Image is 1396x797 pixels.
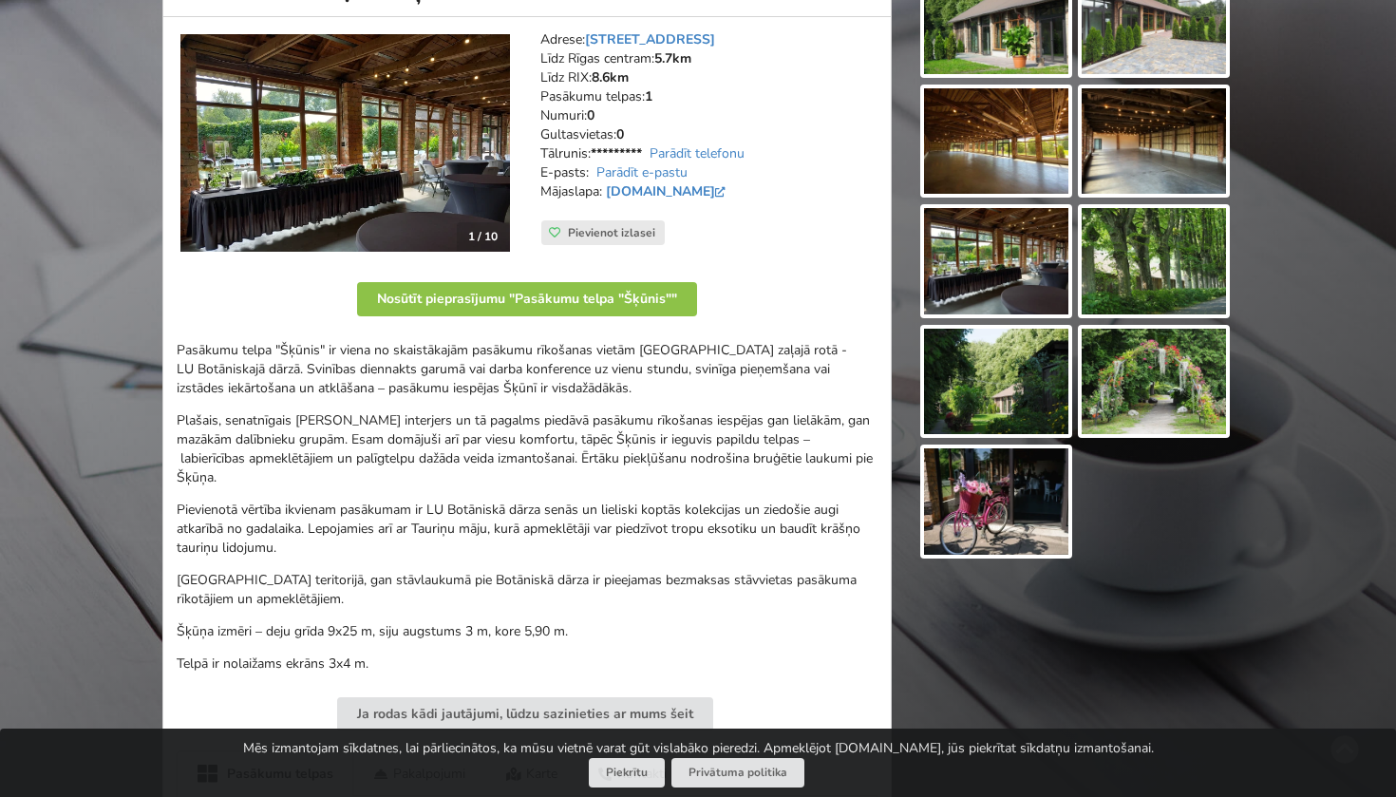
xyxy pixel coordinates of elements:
[1082,208,1226,314] img: Pasākumu telpa "Šķūnis" | Rīga | Pasākumu vieta - galerijas bilde
[1082,329,1226,435] img: Pasākumu telpa "Šķūnis" | Rīga | Pasākumu vieta - galerijas bilde
[587,106,594,124] strong: 0
[645,87,652,105] strong: 1
[177,571,877,609] p: [GEOGRAPHIC_DATA] teritorijā, gan stāvlaukumā pie Botāniskā dārza ir pieejamas bezmaksas stāvviet...
[457,222,509,251] div: 1 / 10
[606,182,730,200] a: [DOMAIN_NAME]
[585,30,715,48] a: [STREET_ADDRESS]
[177,411,877,487] p: Plašais, senatnīgais [PERSON_NAME] interjers un tā pagalms piedāvā pasākumu rīkošanas iespējas ga...
[180,34,510,252] img: Neierastas vietas | Rīga | Pasākumu telpa "Šķūnis"
[924,88,1068,195] img: Pasākumu telpa "Šķūnis" | Rīga | Pasākumu vieta - galerijas bilde
[1082,88,1226,195] img: Pasākumu telpa "Šķūnis" | Rīga | Pasākumu vieta - galerijas bilde
[177,622,877,641] p: Šķūņa izmēri – deju grīda 9x25 m, siju augstums 3 m, kore 5,90 m.
[924,329,1068,435] img: Pasākumu telpa "Šķūnis" | Rīga | Pasākumu vieta - galerijas bilde
[592,68,629,86] strong: 8.6km
[924,208,1068,314] img: Pasākumu telpa "Šķūnis" | Rīga | Pasākumu vieta - galerijas bilde
[924,448,1068,555] img: Pasākumu telpa "Šķūnis" | Rīga | Pasākumu vieta - galerijas bilde
[180,34,510,252] a: Neierastas vietas | Rīga | Pasākumu telpa "Šķūnis" 1 / 10
[568,225,655,240] span: Pievienot izlasei
[596,163,688,181] a: Parādīt e-pastu
[650,144,745,162] a: Parādīt telefonu
[177,341,877,398] p: Pasākumu telpa "Šķūnis" ir viena no skaistākajām pasākumu rīkošanas vietām [GEOGRAPHIC_DATA] zaļa...
[589,758,665,788] button: Piekrītu
[671,758,804,788] a: Privātuma politika
[177,655,877,674] p: Telpā ir nolaižams ekrāns 3x4 m.
[616,125,624,143] strong: 0
[357,282,697,316] button: Nosūtīt pieprasījumu "Pasākumu telpa "Šķūnis""
[337,697,713,731] button: Ja rodas kādi jautājumi, lūdzu sazinieties ar mums šeit
[540,30,877,220] address: Adrese: Līdz Rīgas centram: Līdz RIX: Pasākumu telpas: Numuri: Gultasvietas: Tālrunis: E-pasts: M...
[177,501,877,558] p: Pievienotā vērtība ikvienam pasākumam ir LU Botāniskā dārza senās un lieliski koptās kolekcijas u...
[654,49,691,67] strong: 5.7km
